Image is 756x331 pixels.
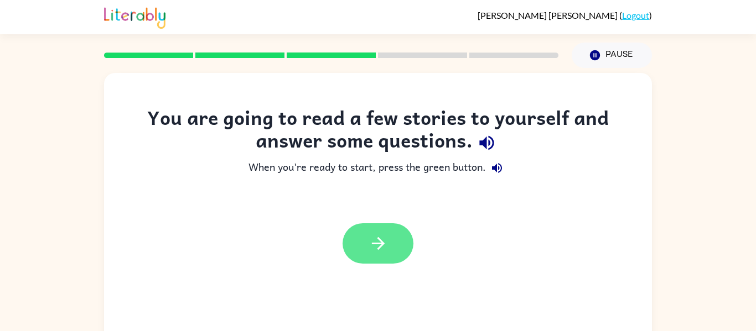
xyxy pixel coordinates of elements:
[572,43,652,68] button: Pause
[126,106,630,157] div: You are going to read a few stories to yourself and answer some questions.
[104,4,165,29] img: Literably
[478,10,619,20] span: [PERSON_NAME] [PERSON_NAME]
[622,10,649,20] a: Logout
[478,10,652,20] div: ( )
[126,157,630,179] div: When you're ready to start, press the green button.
